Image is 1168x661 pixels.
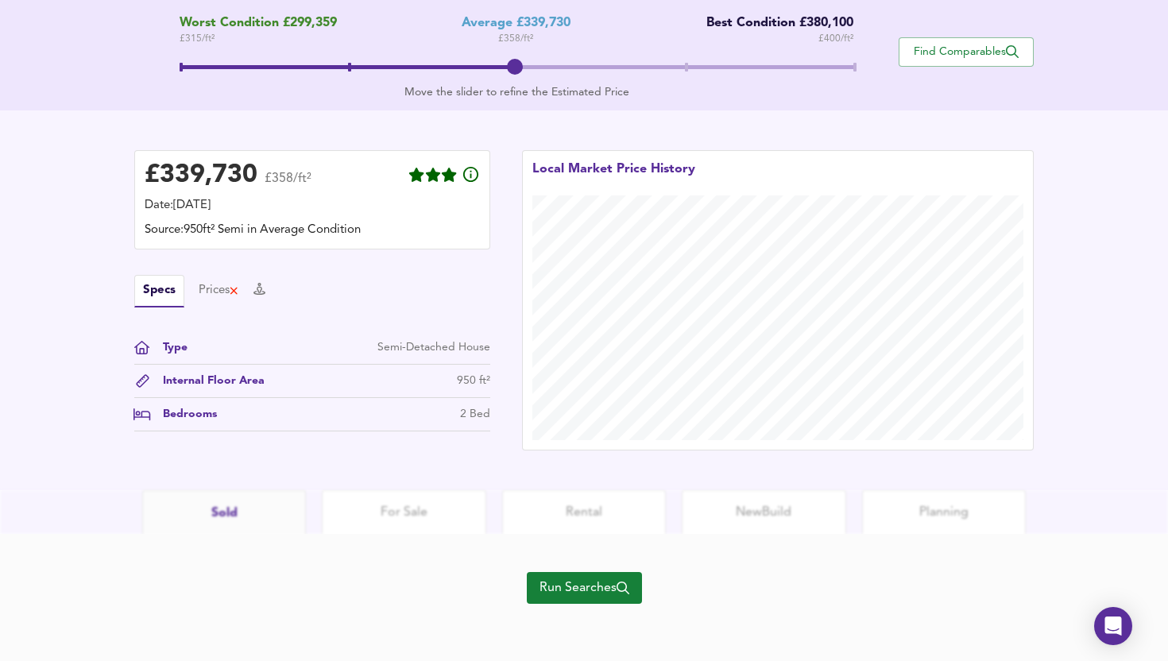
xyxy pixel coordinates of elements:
[498,31,533,47] span: £ 358 / ft²
[818,31,853,47] span: £ 400 / ft²
[134,275,184,307] button: Specs
[907,44,1025,60] span: Find Comparables
[462,16,570,31] div: Average £339,730
[145,197,480,215] div: Date: [DATE]
[899,37,1034,67] button: Find Comparables
[150,373,265,389] div: Internal Floor Area
[145,164,257,187] div: £ 339,730
[180,16,337,31] span: Worst Condition £299,359
[377,339,490,356] div: Semi-Detached House
[265,172,311,195] span: £358/ft²
[180,31,337,47] span: £ 315 / ft²
[457,373,490,389] div: 950 ft²
[540,577,629,599] span: Run Searches
[527,572,642,604] button: Run Searches
[1094,607,1132,645] div: Open Intercom Messenger
[199,282,239,300] button: Prices
[145,222,480,239] div: Source: 950ft² Semi in Average Condition
[460,406,490,423] div: 2 Bed
[694,16,853,31] div: Best Condition £380,100
[532,160,695,195] div: Local Market Price History
[180,84,854,100] div: Move the slider to refine the Estimated Price
[150,339,188,356] div: Type
[150,406,217,423] div: Bedrooms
